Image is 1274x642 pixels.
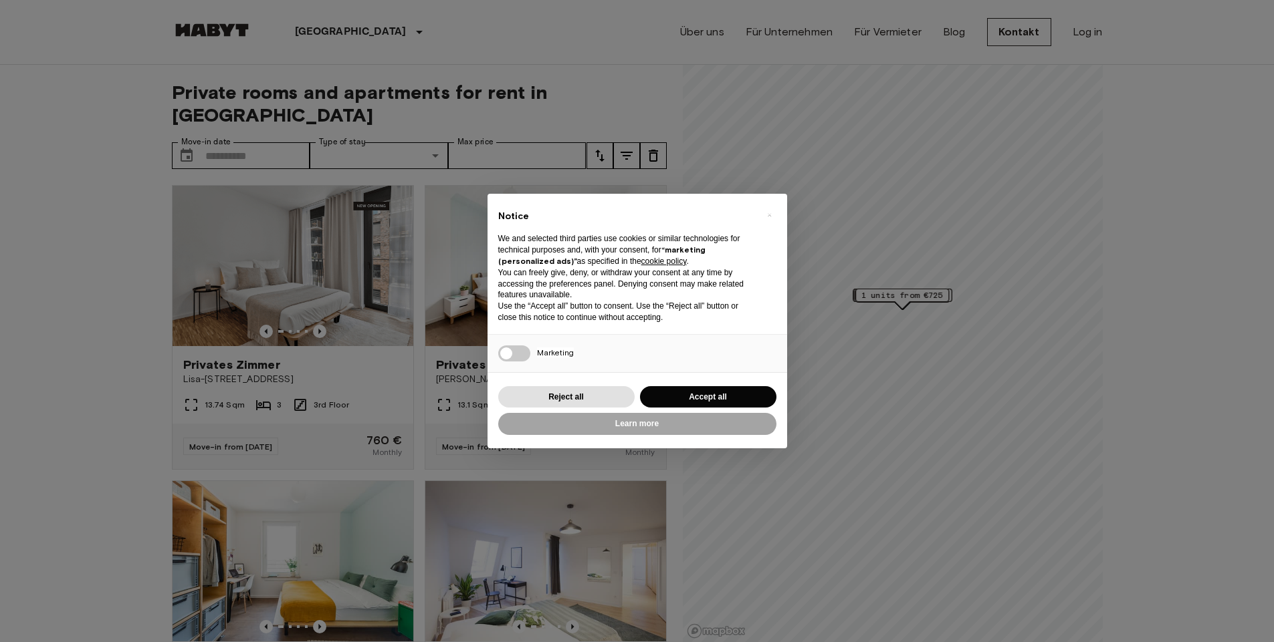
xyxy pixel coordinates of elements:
[641,257,687,266] a: cookie policy
[498,210,755,223] h2: Notice
[498,245,706,266] strong: “marketing (personalized ads)”
[498,233,755,267] p: We and selected third parties use cookies or similar technologies for technical purposes and, wit...
[640,386,776,408] button: Accept all
[498,267,755,301] p: You can freely give, deny, or withdraw your consent at any time by accessing the preferences pane...
[767,207,772,223] span: ×
[537,347,574,357] span: Marketing
[498,386,635,408] button: Reject all
[498,301,755,323] p: Use the “Accept all” button to consent. Use the “Reject all” button or close this notice to conti...
[498,413,776,435] button: Learn more
[759,204,780,226] button: Close this notice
